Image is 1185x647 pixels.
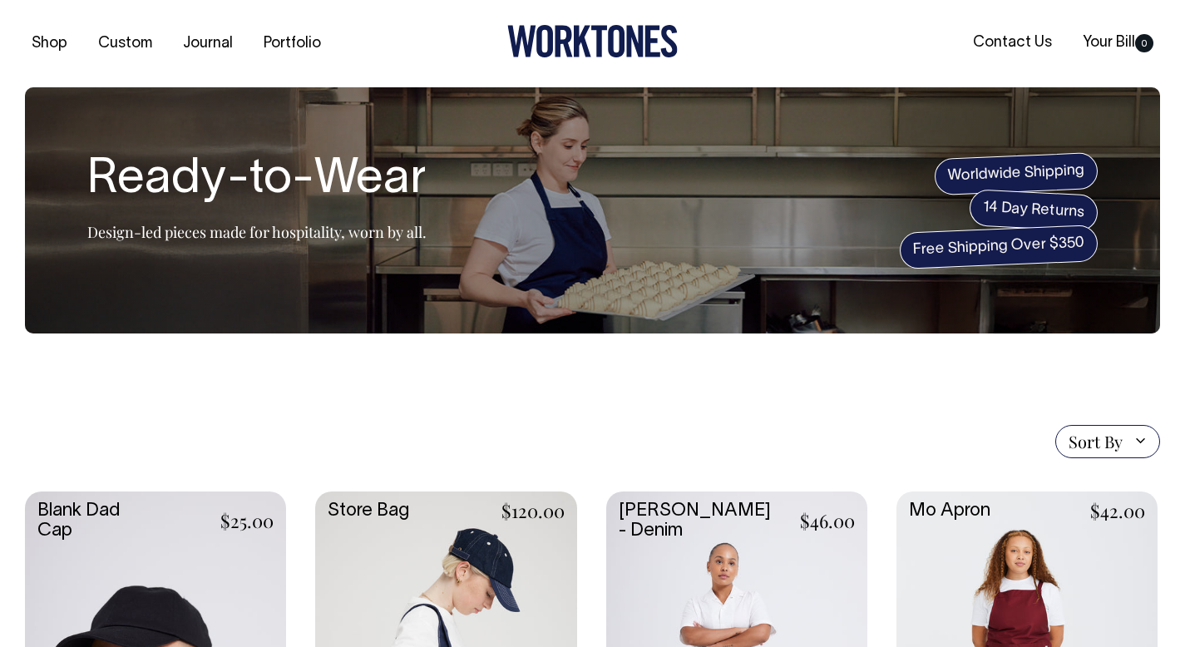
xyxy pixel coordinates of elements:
[1076,29,1160,57] a: Your Bill0
[1069,432,1123,452] span: Sort By
[257,30,328,57] a: Portfolio
[87,222,427,242] p: Design-led pieces made for hospitality, worn by all.
[899,225,1099,269] span: Free Shipping Over $350
[1135,34,1153,52] span: 0
[91,30,159,57] a: Custom
[87,154,427,207] h1: Ready-to-Wear
[25,30,74,57] a: Shop
[176,30,239,57] a: Journal
[934,152,1099,195] span: Worldwide Shipping
[966,29,1059,57] a: Contact Us
[969,189,1099,232] span: 14 Day Returns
